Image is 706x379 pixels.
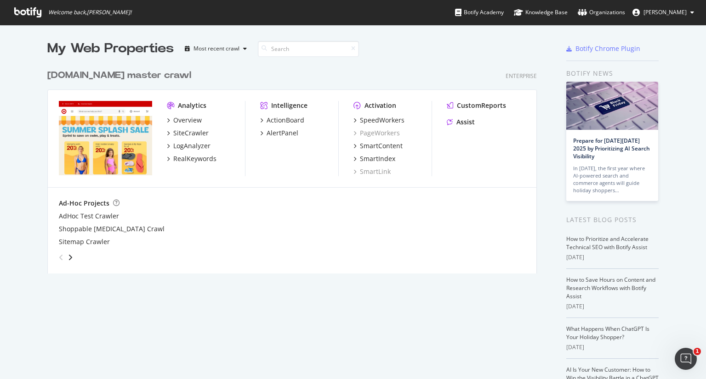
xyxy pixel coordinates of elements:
[173,154,216,163] div: RealKeywords
[578,8,625,17] div: Organizations
[271,101,307,110] div: Intelligence
[360,141,403,150] div: SmartContent
[167,141,211,150] a: LogAnalyzer
[455,8,504,17] div: Botify Academy
[694,348,701,355] span: 1
[47,69,195,82] a: [DOMAIN_NAME] master crawl
[566,325,649,341] a: What Happens When ChatGPT Is Your Holiday Shopper?
[566,253,659,262] div: [DATE]
[167,154,216,163] a: RealKeywords
[167,128,209,138] a: SiteCrawler
[260,128,298,138] a: AlertPanel
[59,237,110,246] a: Sitemap Crawler
[447,101,506,110] a: CustomReports
[566,68,659,78] div: Botify news
[59,199,109,208] div: Ad-Hoc Projects
[353,167,391,176] a: SmartLink
[258,41,359,57] input: Search
[178,101,206,110] div: Analytics
[364,101,396,110] div: Activation
[573,165,651,194] div: In [DATE], the first year where AI-powered search and commerce agents will guide holiday shoppers…
[167,116,202,125] a: Overview
[566,215,659,225] div: Latest Blog Posts
[353,141,403,150] a: SmartContent
[260,116,304,125] a: ActionBoard
[575,44,640,53] div: Botify Chrome Plugin
[625,5,701,20] button: [PERSON_NAME]
[353,154,395,163] a: SmartIndex
[506,72,537,80] div: Enterprise
[267,116,304,125] div: ActionBoard
[47,69,191,82] div: [DOMAIN_NAME] master crawl
[173,116,202,125] div: Overview
[675,348,697,370] iframe: Intercom live chat
[566,343,659,351] div: [DATE]
[194,46,239,51] div: Most recent crawl
[267,128,298,138] div: AlertPanel
[643,8,687,16] span: Chandana Yandamuri
[47,39,174,58] div: My Web Properties
[55,250,67,265] div: angle-left
[566,235,649,251] a: How to Prioritize and Accelerate Technical SEO with Botify Assist
[47,58,544,273] div: grid
[173,128,209,138] div: SiteCrawler
[67,253,74,262] div: angle-right
[566,276,655,300] a: How to Save Hours on Content and Research Workflows with Botify Assist
[48,9,131,16] span: Welcome back, [PERSON_NAME] !
[566,82,658,130] img: Prepare for Black Friday 2025 by Prioritizing AI Search Visibility
[514,8,568,17] div: Knowledge Base
[566,44,640,53] a: Botify Chrome Plugin
[360,154,395,163] div: SmartIndex
[457,101,506,110] div: CustomReports
[59,212,119,221] a: AdHoc Test Crawler
[573,137,650,160] a: Prepare for [DATE][DATE] 2025 by Prioritizing AI Search Visibility
[353,128,400,138] a: PageWorkers
[447,117,475,127] a: Assist
[59,224,165,234] a: Shoppable [MEDICAL_DATA] Crawl
[456,117,475,127] div: Assist
[353,116,404,125] a: SpeedWorkers
[566,302,659,311] div: [DATE]
[173,141,211,150] div: LogAnalyzer
[360,116,404,125] div: SpeedWorkers
[59,101,152,175] img: www.target.com
[181,41,251,56] button: Most recent crawl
